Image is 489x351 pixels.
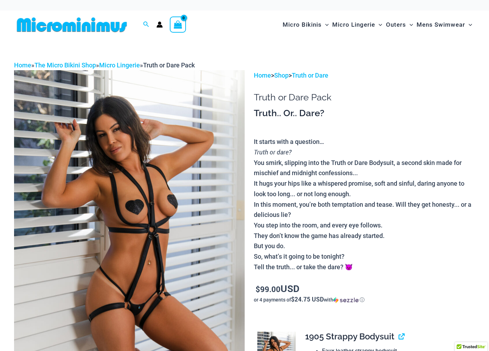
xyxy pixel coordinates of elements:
[417,16,465,34] span: Mens Swimwear
[254,148,291,156] i: Truth or dare?
[291,295,324,303] span: $24.75 USD
[256,284,260,294] span: $
[274,72,289,79] a: Shop
[406,16,413,34] span: Menu Toggle
[333,297,359,303] img: Sezzle
[281,14,330,35] a: Micro BikinisMenu ToggleMenu Toggle
[465,16,472,34] span: Menu Toggle
[14,61,195,69] span: » » »
[14,61,31,69] a: Home
[99,61,140,69] a: Micro Lingerie
[156,21,163,28] a: Account icon link
[254,296,475,303] div: or 4 payments of$24.75 USDwithSezzle Click to learn more about Sezzle
[305,331,394,342] span: 1905 Strappy Bodysuit
[143,61,195,69] span: Truth or Dare Pack
[254,72,271,79] a: Home
[322,16,329,34] span: Menu Toggle
[254,296,475,303] div: or 4 payments of with
[384,14,415,35] a: OutersMenu ToggleMenu Toggle
[256,284,281,294] bdi: 99.00
[143,20,149,29] a: Search icon link
[254,283,475,294] p: USD
[292,72,328,79] a: Truth or Dare
[283,16,322,34] span: Micro Bikinis
[14,17,130,33] img: MM SHOP LOGO FLAT
[254,70,475,81] p: > >
[254,107,475,119] h3: Truth.. Or.. Dare?
[332,16,375,34] span: Micro Lingerie
[415,14,474,35] a: Mens SwimwearMenu ToggleMenu Toggle
[254,92,475,103] h1: Truth or Dare Pack
[375,16,382,34] span: Menu Toggle
[330,14,384,35] a: Micro LingerieMenu ToggleMenu Toggle
[34,61,96,69] a: The Micro Bikini Shop
[280,13,475,37] nav: Site Navigation
[254,137,475,272] p: It starts with a question… You smirk, slipping into the Truth or Dare Bodysuit, a second skin mad...
[386,16,406,34] span: Outers
[170,16,186,33] a: View Shopping Cart, empty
